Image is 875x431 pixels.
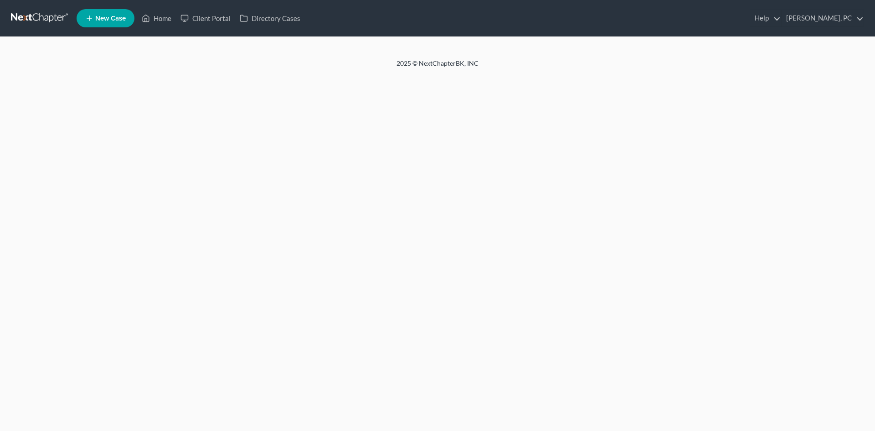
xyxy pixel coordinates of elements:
[77,9,134,27] new-legal-case-button: New Case
[750,10,781,26] a: Help
[782,10,864,26] a: [PERSON_NAME], PC
[176,10,235,26] a: Client Portal
[235,10,305,26] a: Directory Cases
[137,10,176,26] a: Home
[178,59,697,75] div: 2025 © NextChapterBK, INC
